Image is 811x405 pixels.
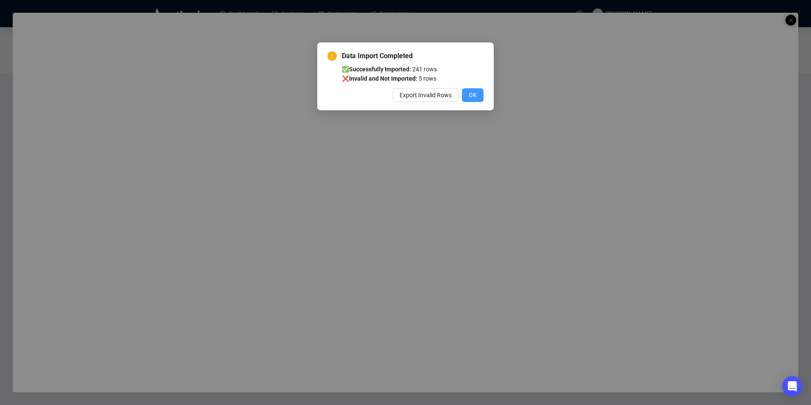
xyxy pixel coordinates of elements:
[342,74,484,83] li: ❌ 5 rows
[327,51,337,61] span: exclamation-circle
[462,88,484,102] button: OK
[342,51,484,61] span: Data Import Completed
[782,376,803,397] div: Open Intercom Messenger
[393,88,459,102] button: Export Invalid Rows
[349,75,417,82] b: Invalid and Not Imported:
[349,66,411,73] b: Successfully Imported:
[400,90,452,100] span: Export Invalid Rows
[469,90,477,100] span: OK
[342,65,484,74] li: ✅ 241 rows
